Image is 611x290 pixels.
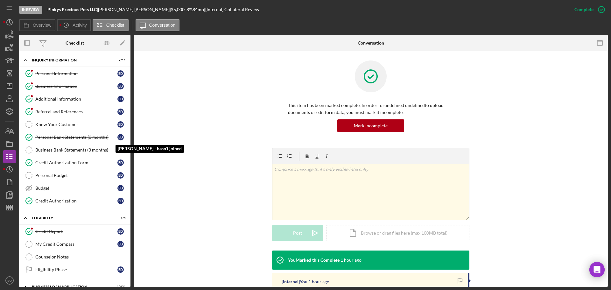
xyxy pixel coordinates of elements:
[35,109,117,114] div: Referral and References
[33,23,51,28] label: Overview
[22,251,127,263] a: Counselor Notes
[568,3,608,16] button: Complete
[117,198,124,204] div: E D
[22,195,127,207] a: Credit AuthorizationED
[35,267,117,272] div: Eligibility Phase
[186,7,193,12] div: 8 %
[32,216,110,220] div: ELIGIBILITY
[22,263,127,276] a: Eligibility PhaseED
[117,83,124,89] div: E D
[136,19,180,31] button: Conversation
[193,7,204,12] div: 84 mo
[35,160,117,165] div: Credit Authorization Form
[35,254,127,259] div: Counselor Notes
[354,119,388,132] div: Mark Incomplete
[22,225,127,238] a: Credit ReportED
[22,144,127,156] a: Business Bank Statements (3 months)
[272,225,323,241] button: Post
[204,7,259,12] div: | [Internal] Collateral Review
[98,7,171,12] div: [PERSON_NAME] [PERSON_NAME] |
[288,102,453,116] p: This item has been marked complete. In order for undefined undefined to upload documents or edit ...
[117,96,124,102] div: E D
[114,285,126,289] div: 10 / 31
[22,182,127,195] a: BudgetED
[117,228,124,235] div: E D
[35,242,117,247] div: My Credit Compass
[22,131,127,144] a: Personal Bank Statements (3 months)ED
[3,274,16,287] button: SO
[22,156,127,169] a: Credit Authorization FormED
[35,84,117,89] div: Business Information
[117,134,124,140] div: E D
[35,198,117,203] div: Credit Authorization
[149,23,176,28] label: Conversation
[35,186,117,191] div: Budget
[35,71,117,76] div: Personal Information
[288,258,340,263] div: You Marked this Complete
[22,169,127,182] a: Personal BudgetED
[337,119,404,132] button: Mark Incomplete
[308,279,329,284] time: 2025-09-03 16:33
[117,70,124,77] div: E D
[7,279,12,282] text: SO
[57,19,91,31] button: Activity
[19,6,42,14] div: In Review
[22,238,127,251] a: My Credit CompassED
[22,80,127,93] a: Business InformationED
[574,3,593,16] div: Complete
[32,285,110,289] div: BUSINESS LOAN APPLICATION
[282,279,307,284] div: [Internal] You
[117,121,124,128] div: E D
[47,7,97,12] b: Pinkys Precious Pets LLC
[171,7,185,12] span: $5,000
[22,105,127,118] a: Referral and ReferencesED
[117,159,124,166] div: E D
[293,225,302,241] div: Post
[32,58,110,62] div: INQUIRY INFORMATION
[93,19,129,31] button: Checklist
[66,40,84,46] div: Checklist
[117,185,124,191] div: E D
[117,266,124,273] div: E D
[589,262,605,277] div: Open Intercom Messenger
[114,216,126,220] div: 1 / 4
[35,229,117,234] div: Credit Report
[22,67,127,80] a: Personal InformationED
[35,122,117,127] div: Know Your Customer
[35,96,117,102] div: Additional Information
[114,58,126,62] div: 7 / 11
[22,93,127,105] a: Additional InformationED
[35,135,117,140] div: Personal Bank Statements (3 months)
[117,241,124,247] div: E D
[117,109,124,115] div: E D
[47,7,98,12] div: |
[73,23,87,28] label: Activity
[35,173,117,178] div: Personal Budget
[19,19,55,31] button: Overview
[35,147,127,152] div: Business Bank Statements (3 months)
[22,118,127,131] a: Know Your CustomerED
[117,172,124,179] div: E D
[106,23,124,28] label: Checklist
[341,258,362,263] time: 2025-09-03 16:33
[358,40,384,46] div: Conversation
